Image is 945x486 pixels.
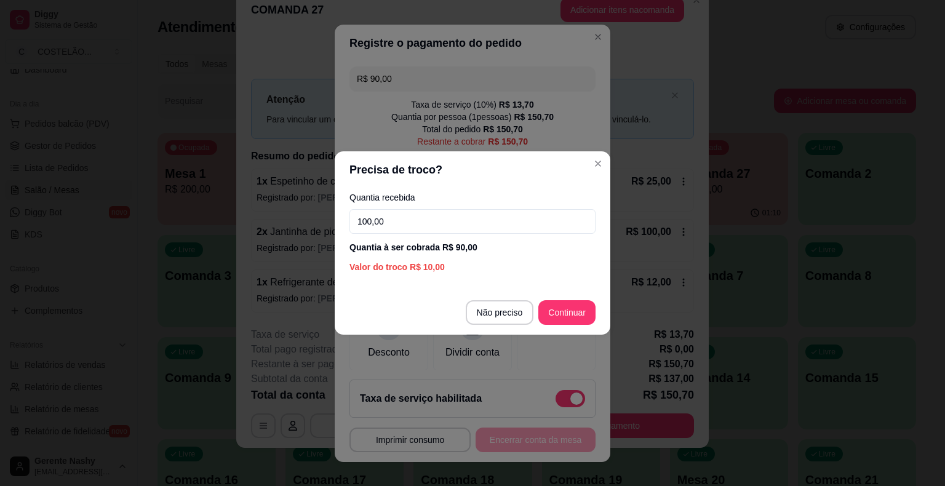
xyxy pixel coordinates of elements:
[349,261,596,273] div: Valor do troco R$ 10,00
[349,241,596,253] div: Quantia à ser cobrada R$ 90,00
[466,300,534,325] button: Não preciso
[335,151,610,188] header: Precisa de troco?
[588,154,608,173] button: Close
[538,300,596,325] button: Continuar
[349,193,596,202] label: Quantia recebida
